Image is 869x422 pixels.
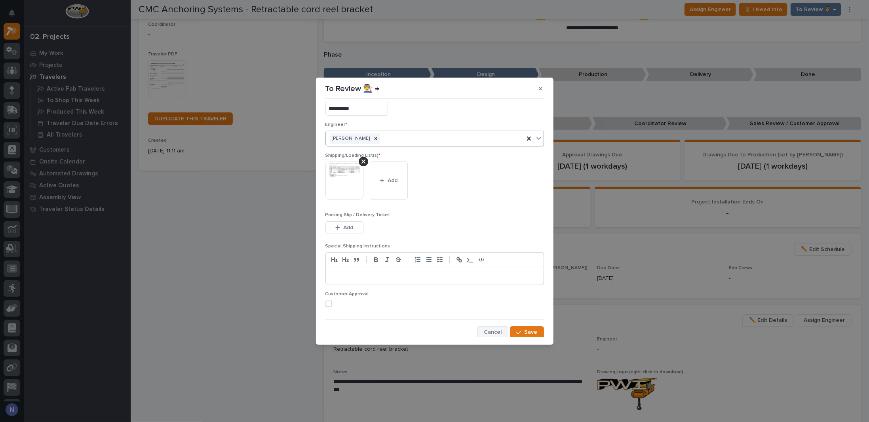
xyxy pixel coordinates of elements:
[388,177,397,184] span: Add
[325,244,390,249] span: Special Shipping Instructions
[325,153,381,158] span: Shipping/Loading List(s)
[325,213,390,217] span: Packing Slip / Delivery Ticket
[325,221,363,234] button: Add
[370,162,408,200] button: Add
[325,84,380,93] p: To Review 👨‍🏭 →
[525,329,538,336] span: Save
[477,326,508,339] button: Cancel
[330,133,371,144] div: [PERSON_NAME]
[343,224,353,231] span: Add
[325,122,348,127] span: Engineer
[484,329,502,336] span: Cancel
[510,326,544,339] button: Save
[325,292,369,297] span: Customer Approval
